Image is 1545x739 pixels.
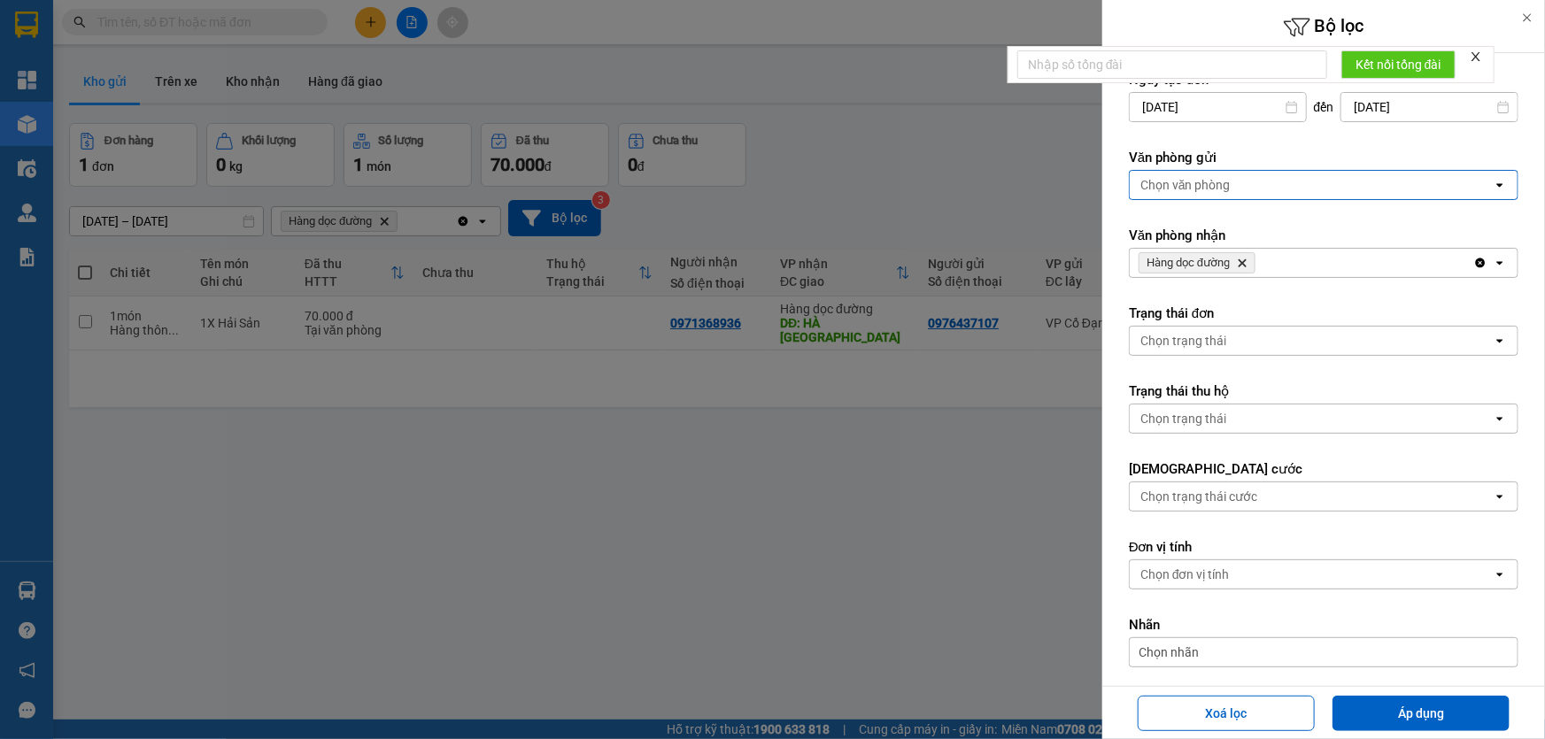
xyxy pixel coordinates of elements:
[1473,256,1487,270] svg: Clear all
[1333,696,1510,731] button: Áp dụng
[1259,254,1261,272] input: Selected Hàng dọc đường.
[1138,696,1315,731] button: Xoá lọc
[1129,304,1518,322] label: Trạng thái đơn
[1129,382,1518,400] label: Trạng thái thu hộ
[1140,176,1231,194] div: Chọn văn phòng
[1129,538,1518,556] label: Đơn vị tính
[1130,93,1306,121] input: Select a date.
[1129,616,1518,634] label: Nhãn
[1140,332,1226,350] div: Chọn trạng thái
[1147,256,1230,270] span: Hàng dọc đường
[1140,488,1257,505] div: Chọn trạng thái cước
[1139,252,1255,273] span: Hàng dọc đường, close by backspace
[1493,567,1507,581] svg: open
[1237,258,1248,268] svg: Delete
[1314,98,1334,116] span: đến
[1129,460,1518,478] label: [DEMOGRAPHIC_DATA] cước
[1129,149,1518,166] label: Văn phòng gửi
[1493,178,1507,192] svg: open
[1139,643,1199,661] span: Chọn nhãn
[1140,410,1226,427] div: Chọn trạng thái
[1356,55,1441,74] span: Kết nối tổng đài
[1493,489,1507,504] svg: open
[1341,93,1518,121] input: Select a date.
[1341,50,1456,79] button: Kết nối tổng đài
[1493,256,1507,270] svg: open
[1017,50,1327,79] input: Nhập số tổng đài
[1493,334,1507,348] svg: open
[1493,412,1507,426] svg: open
[1470,50,1482,63] span: close
[1129,227,1518,244] label: Văn phòng nhận
[1102,13,1545,41] h6: Bộ lọc
[1140,566,1230,583] div: Chọn đơn vị tính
